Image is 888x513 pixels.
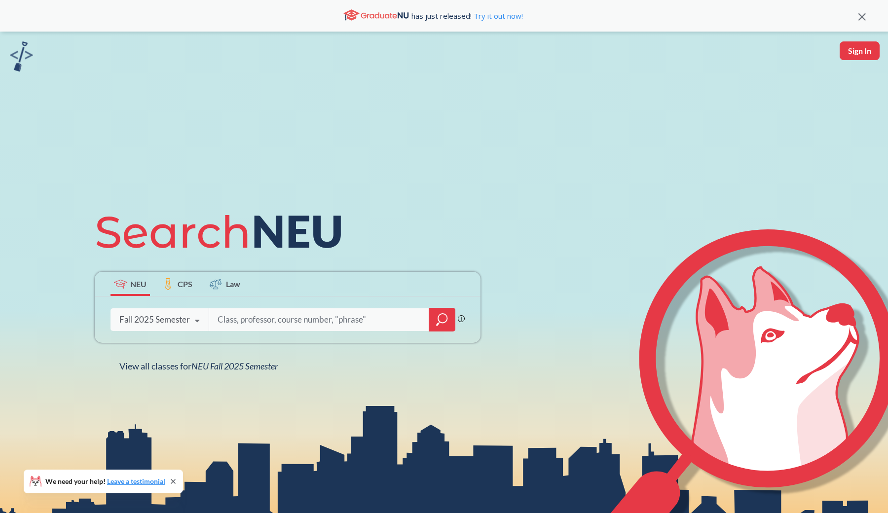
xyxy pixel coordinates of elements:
[10,41,33,74] a: sandbox logo
[178,278,192,290] span: CPS
[411,10,523,21] span: has just released!
[840,41,880,60] button: Sign In
[45,478,165,485] span: We need your help!
[119,361,278,371] span: View all classes for
[429,308,455,331] div: magnifying glass
[107,477,165,485] a: Leave a testimonial
[226,278,240,290] span: Law
[191,361,278,371] span: NEU Fall 2025 Semester
[130,278,147,290] span: NEU
[10,41,33,72] img: sandbox logo
[217,309,422,330] input: Class, professor, course number, "phrase"
[119,314,190,325] div: Fall 2025 Semester
[472,11,523,21] a: Try it out now!
[436,313,448,327] svg: magnifying glass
